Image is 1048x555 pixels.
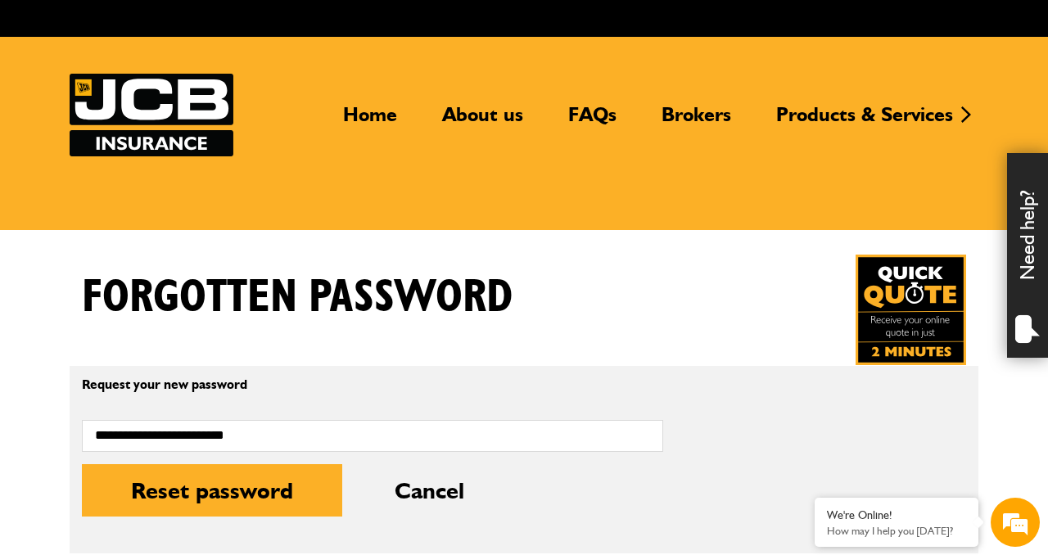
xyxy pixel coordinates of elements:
[70,74,233,156] img: JCB Insurance Services logo
[649,102,743,140] a: Brokers
[70,74,233,156] a: JCB Insurance Services
[856,255,966,365] img: Quick Quote
[430,102,535,140] a: About us
[827,508,966,522] div: We're Online!
[82,270,513,325] h1: Forgotten password
[1007,153,1048,358] div: Need help?
[556,102,629,140] a: FAQs
[346,464,513,517] button: Cancel
[764,102,965,140] a: Products & Services
[856,255,966,365] a: Get your insurance quote in just 2-minutes
[827,525,966,537] p: How may I help you today?
[82,464,342,517] button: Reset password
[331,102,409,140] a: Home
[82,378,663,391] p: Request your new password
